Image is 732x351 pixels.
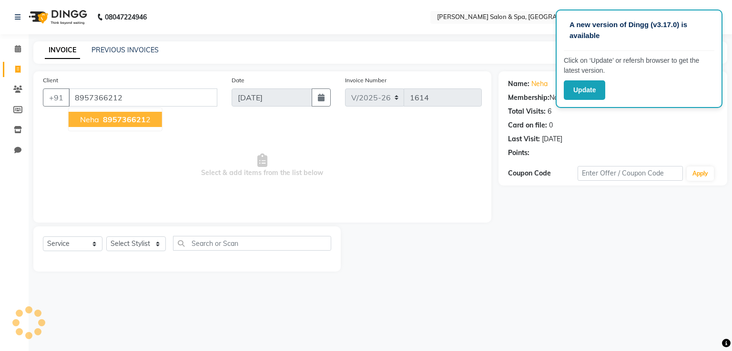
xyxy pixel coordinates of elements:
a: PREVIOUS INVOICES [91,46,159,54]
button: +91 [43,88,70,107]
div: No Active Membership [508,93,718,103]
div: 0 [549,120,553,130]
span: Select & add items from the list below [43,118,482,213]
label: Invoice Number [345,76,386,85]
a: Neha [531,79,548,89]
div: Card on file: [508,120,547,130]
div: Last Visit: [508,134,540,144]
label: Client [43,76,58,85]
span: 895736621 [103,115,146,124]
div: Points: [508,148,529,158]
span: Neha [80,115,99,124]
div: Total Visits: [508,107,546,117]
a: INVOICE [45,42,80,59]
div: Membership: [508,93,549,103]
img: logo [24,4,90,30]
div: Name: [508,79,529,89]
button: Update [564,80,605,100]
p: Click on ‘Update’ or refersh browser to get the latest version. [564,56,714,76]
div: 6 [548,107,551,117]
label: Date [232,76,244,85]
input: Search or Scan [173,236,331,251]
div: [DATE] [542,134,562,144]
input: Enter Offer / Coupon Code [578,166,682,181]
ngb-highlight: 2 [101,115,151,124]
input: Search by Name/Mobile/Email/Code [69,88,217,107]
div: Coupon Code [508,168,578,178]
button: Apply [687,166,714,181]
p: A new version of Dingg (v3.17.0) is available [569,19,709,41]
b: 08047224946 [105,4,147,30]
